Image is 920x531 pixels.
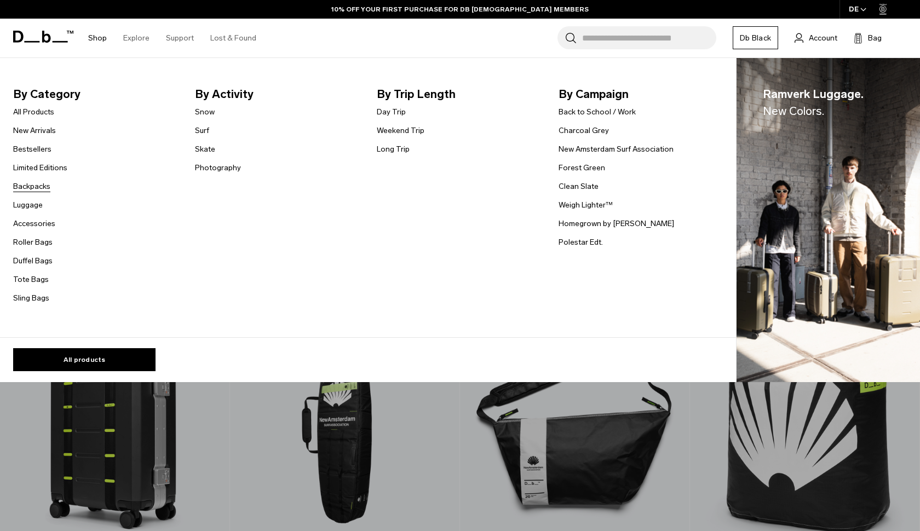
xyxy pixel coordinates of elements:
[559,199,613,211] a: Weigh Lighter™
[195,162,241,174] a: Photography
[13,125,56,136] a: New Arrivals
[13,236,53,248] a: Roller Bags
[559,125,609,136] a: Charcoal Grey
[210,19,256,57] a: Lost & Found
[13,85,177,103] span: By Category
[195,125,209,136] a: Surf
[166,19,194,57] a: Support
[377,85,541,103] span: By Trip Length
[123,19,150,57] a: Explore
[195,143,215,155] a: Skate
[377,143,410,155] a: Long Trip
[795,31,837,44] a: Account
[13,348,156,371] a: All products
[559,218,674,229] a: Homegrown by [PERSON_NAME]
[559,85,723,103] span: By Campaign
[559,162,605,174] a: Forest Green
[13,143,51,155] a: Bestsellers
[13,106,54,118] a: All Products
[13,218,55,229] a: Accessories
[854,31,882,44] button: Bag
[195,106,215,118] a: Snow
[88,19,107,57] a: Shop
[377,125,424,136] a: Weekend Trip
[331,4,589,14] a: 10% OFF YOUR FIRST PURCHASE FOR DB [DEMOGRAPHIC_DATA] MEMBERS
[13,181,50,192] a: Backpacks
[868,32,882,44] span: Bag
[559,143,674,155] a: New Amsterdam Surf Association
[763,104,824,118] span: New Colors.
[13,162,67,174] a: Limited Editions
[195,85,359,103] span: By Activity
[13,274,49,285] a: Tote Bags
[13,292,49,304] a: Sling Bags
[733,26,778,49] a: Db Black
[559,106,636,118] a: Back to School / Work
[13,255,53,267] a: Duffel Bags
[559,181,599,192] a: Clean Slate
[13,199,43,211] a: Luggage
[377,106,406,118] a: Day Trip
[763,85,864,120] span: Ramverk Luggage.
[80,19,264,57] nav: Main Navigation
[809,32,837,44] span: Account
[737,58,920,383] a: Ramverk Luggage.New Colors. Db
[737,58,920,383] img: Db
[559,236,603,248] a: Polestar Edt.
